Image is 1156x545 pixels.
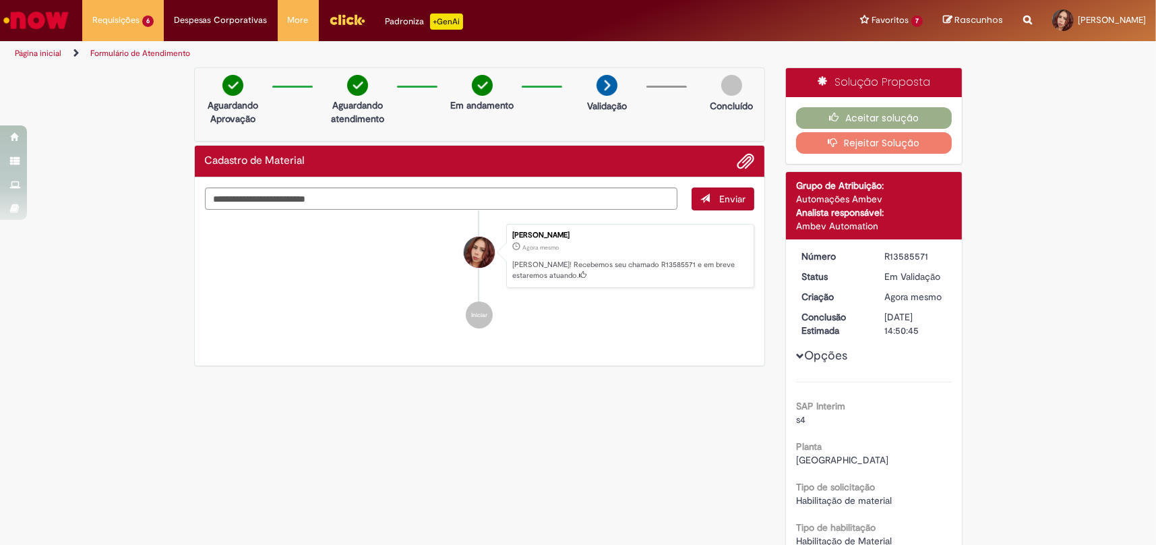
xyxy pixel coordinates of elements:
[512,260,747,281] p: [PERSON_NAME]! Recebemos seu chamado R13585571 e em breve estaremos atuando.
[884,291,942,303] time: 01/10/2025 11:50:38
[911,16,923,27] span: 7
[522,243,559,252] span: Agora mesmo
[92,13,140,27] span: Requisições
[205,224,755,289] li: Brenda Andrea Alves de Souza
[205,188,678,210] textarea: Digite sua mensagem aqui...
[786,68,962,97] div: Solução Proposta
[791,250,874,263] dt: Número
[791,290,874,304] dt: Criação
[472,75,493,96] img: check-circle-green.png
[288,13,309,27] span: More
[205,155,305,167] h2: Cadastro de Material Histórico de tíquete
[943,14,1003,27] a: Rascunhos
[796,521,876,534] b: Tipo de habilitação
[15,48,61,59] a: Página inicial
[796,107,952,129] button: Aceitar solução
[325,98,390,125] p: Aguardando atendimento
[719,193,746,205] span: Enviar
[205,210,755,343] ul: Histórico de tíquete
[522,243,559,252] time: 01/10/2025 11:50:38
[90,48,190,59] a: Formulário de Atendimento
[884,270,947,283] div: Em Validação
[796,179,952,192] div: Grupo de Atribuição:
[796,481,875,493] b: Tipo de solicitação
[1078,14,1146,26] span: [PERSON_NAME]
[884,250,947,263] div: R13585571
[954,13,1003,26] span: Rascunhos
[1,7,71,34] img: ServiceNow
[721,75,742,96] img: img-circle-grey.png
[796,400,845,412] b: SAP Interim
[796,440,822,453] b: Planta
[872,13,909,27] span: Favoritos
[796,454,888,466] span: [GEOGRAPHIC_DATA]
[796,494,892,507] span: Habilitação de material
[884,291,942,303] span: Agora mesmo
[737,152,754,170] button: Adicionar anexos
[692,188,754,210] button: Enviar
[347,75,368,96] img: check-circle-green.png
[512,231,747,239] div: [PERSON_NAME]
[464,237,495,268] div: Brenda Andrea Alves de Souza
[386,13,463,30] div: Padroniza
[10,41,760,66] ul: Trilhas de página
[796,219,952,233] div: Ambev Automation
[796,413,805,426] span: s4
[884,290,947,304] div: 01/10/2025 11:50:38
[884,310,947,337] div: [DATE] 14:50:45
[791,270,874,283] dt: Status
[222,75,243,96] img: check-circle-green.png
[796,132,952,154] button: Rejeitar Solução
[796,206,952,219] div: Analista responsável:
[597,75,617,96] img: arrow-next.png
[710,99,753,113] p: Concluído
[200,98,266,125] p: Aguardando Aprovação
[142,16,154,27] span: 6
[796,192,952,206] div: Automações Ambev
[450,98,514,112] p: Em andamento
[329,9,365,30] img: click_logo_yellow_360x200.png
[587,99,627,113] p: Validação
[791,310,874,337] dt: Conclusão Estimada
[430,13,463,30] p: +GenAi
[174,13,268,27] span: Despesas Corporativas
